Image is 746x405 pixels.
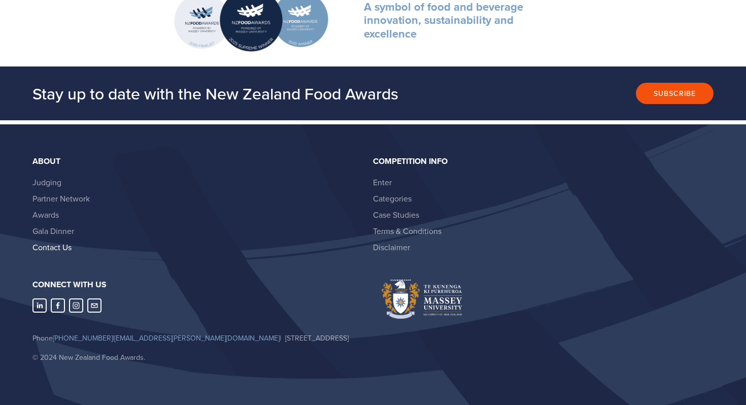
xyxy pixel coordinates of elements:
a: [PHONE_NUMBER] [53,333,113,343]
a: Contact Us [32,242,72,253]
a: Partner Network [32,193,90,204]
a: Abbie Harris [51,298,65,313]
div: Competition Info [373,157,705,166]
a: Terms & Conditions [373,225,442,237]
a: LinkedIn [32,298,47,313]
a: [EMAIL_ADDRESS][PERSON_NAME][DOMAIN_NAME] [114,333,280,343]
a: Case Studies [373,209,419,220]
button: Subscribe [636,83,714,104]
a: Categories [373,193,412,204]
a: Judging [32,177,61,188]
a: Enter [373,177,392,188]
a: Gala Dinner [32,225,74,237]
h3: Connect with us [32,280,364,290]
p: © 2024 New Zealand Food Awards. [32,351,364,364]
h2: Stay up to date with the New Zealand Food Awards [32,83,481,104]
a: Disclaimer [373,242,410,253]
a: Instagram [69,298,83,313]
div: About [32,157,364,166]
a: nzfoodawards@massey.ac.nz [87,298,101,313]
a: Awards [32,209,59,220]
p: Phone | | [STREET_ADDRESS] [32,332,364,345]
